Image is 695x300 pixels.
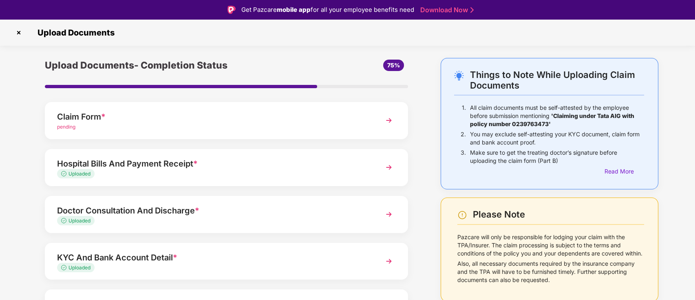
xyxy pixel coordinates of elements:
[241,5,414,15] div: Get Pazcare for all your employee benefits need
[460,130,466,147] p: 2.
[420,6,471,14] a: Download Now
[387,62,400,69] span: 75%
[68,171,90,177] span: Uploaded
[470,112,634,127] b: 'Claiming under Tata AIG with policy number 0239763473'
[277,6,311,13] strong: mobile app
[45,58,287,73] div: Upload Documents- Completion Status
[470,69,644,91] div: Things to Note While Uploading Claim Documents
[470,130,644,147] p: You may exclude self-attesting your KYC document, claim form and bank account proof.
[382,113,396,128] img: svg+xml;base64,PHN2ZyBpZD0iTmV4dCIgeG1sbnM9Imh0dHA6Ly93d3cudzMub3JnLzIwMDAvc3ZnIiB3aWR0aD0iMzYiIG...
[473,209,644,220] div: Please Note
[461,104,466,128] p: 1.
[57,251,367,264] div: KYC And Bank Account Detail
[457,260,644,284] p: Also, all necessary documents required by the insurance company and the TPA will have to be furni...
[61,218,68,223] img: svg+xml;base64,PHN2ZyB4bWxucz0iaHR0cDovL3d3dy53My5vcmcvMjAwMC9zdmciIHdpZHRoPSIxMy4zMzMiIGhlaWdodD...
[61,265,68,270] img: svg+xml;base64,PHN2ZyB4bWxucz0iaHR0cDovL3d3dy53My5vcmcvMjAwMC9zdmciIHdpZHRoPSIxMy4zMzMiIGhlaWdodD...
[454,71,464,80] img: svg+xml;base64,PHN2ZyB4bWxucz0iaHR0cDovL3d3dy53My5vcmcvMjAwMC9zdmciIHdpZHRoPSIyNC4wOTMiIGhlaWdodD...
[382,160,396,175] img: svg+xml;base64,PHN2ZyBpZD0iTmV4dCIgeG1sbnM9Imh0dHA6Ly93d3cudzMub3JnLzIwMDAvc3ZnIiB3aWR0aD0iMzYiIG...
[68,218,90,224] span: Uploaded
[457,210,467,220] img: svg+xml;base64,PHN2ZyBpZD0iV2FybmluZ18tXzI0eDI0IiBkYXRhLW5hbWU9Ildhcm5pbmcgLSAyNHgyNCIgeG1sbnM9Im...
[29,28,119,38] span: Upload Documents
[227,6,236,14] img: Logo
[605,167,644,176] div: Read More
[382,207,396,222] img: svg+xml;base64,PHN2ZyBpZD0iTmV4dCIgeG1sbnM9Imh0dHA6Ly93d3cudzMub3JnLzIwMDAvc3ZnIiB3aWR0aD0iMzYiIG...
[470,6,474,14] img: Stroke
[68,264,90,271] span: Uploaded
[57,110,367,123] div: Claim Form
[61,171,68,176] img: svg+xml;base64,PHN2ZyB4bWxucz0iaHR0cDovL3d3dy53My5vcmcvMjAwMC9zdmciIHdpZHRoPSIxMy4zMzMiIGhlaWdodD...
[457,233,644,258] p: Pazcare will only be responsible for lodging your claim with the TPA/Insurer. The claim processin...
[57,157,367,170] div: Hospital Bills And Payment Receipt
[57,204,367,217] div: Doctor Consultation And Discharge
[12,26,25,39] img: svg+xml;base64,PHN2ZyBpZD0iQ3Jvc3MtMzJ4MzIiIHhtbG5zPSJodHRwOi8vd3d3LnczLm9yZy8yMDAwL3N2ZyIgd2lkdG...
[470,149,644,165] p: Make sure to get the treating doctor’s signature before uploading the claim form (Part B)
[382,254,396,269] img: svg+xml;base64,PHN2ZyBpZD0iTmV4dCIgeG1sbnM9Imh0dHA6Ly93d3cudzMub3JnLzIwMDAvc3ZnIiB3aWR0aD0iMzYiIG...
[470,104,644,128] p: All claim documents must be self-attested by the employee before submission mentioning
[460,149,466,165] p: 3.
[57,124,75,130] span: pending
